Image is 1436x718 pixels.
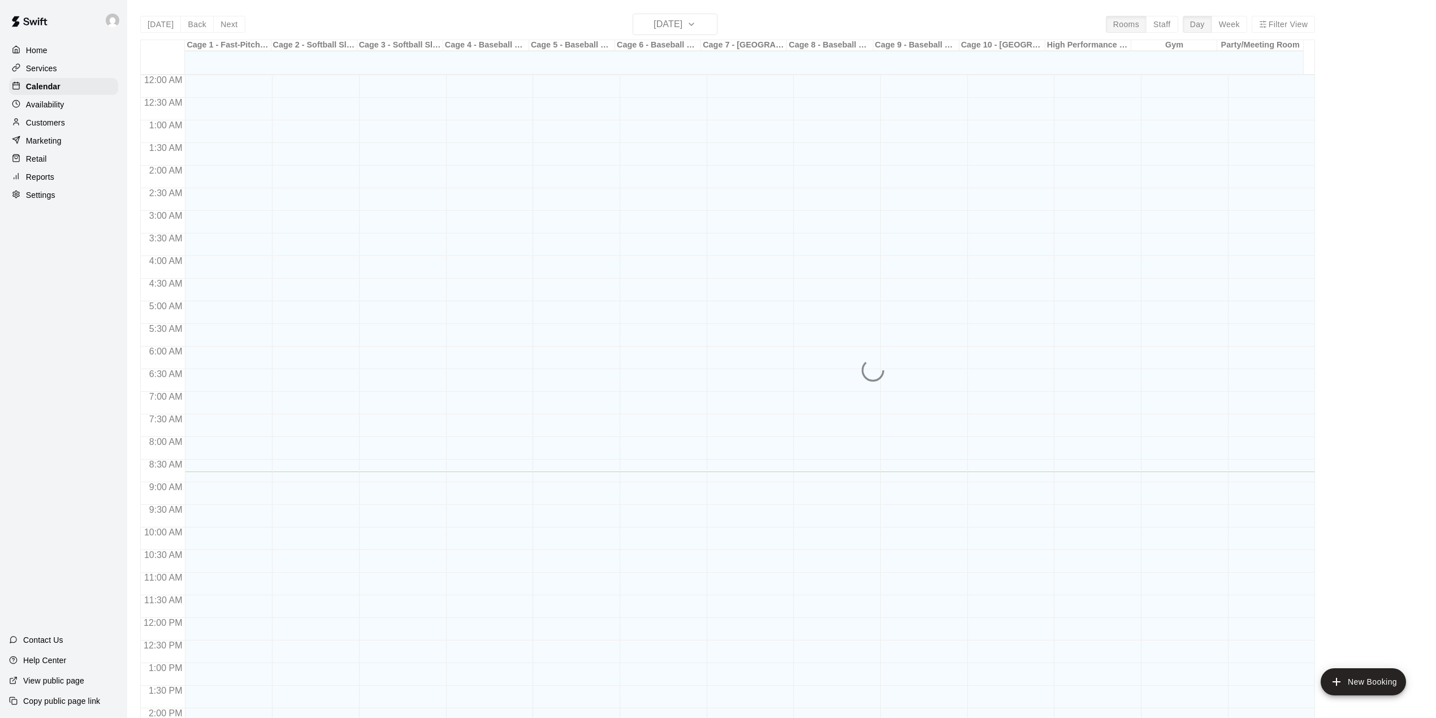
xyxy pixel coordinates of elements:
span: 1:00 PM [146,663,185,673]
div: Cage 7 - [GEOGRAPHIC_DATA] [701,40,787,51]
span: 10:30 AM [141,550,185,560]
a: Home [9,42,118,59]
a: Marketing [9,132,118,149]
a: Settings [9,187,118,204]
span: 8:30 AM [146,460,185,469]
span: 12:30 PM [141,641,185,650]
span: 9:30 AM [146,505,185,514]
div: Gym [1131,40,1217,51]
p: View public page [23,675,84,686]
span: 9:00 AM [146,482,185,492]
a: Availability [9,96,118,113]
span: 7:30 AM [146,414,185,424]
span: 3:00 AM [146,211,185,220]
span: 12:30 AM [141,98,185,107]
a: Reports [9,168,118,185]
div: High Performance Lane [1045,40,1131,51]
span: 5:30 AM [146,324,185,334]
a: Retail [9,150,118,167]
div: Cage 5 - Baseball Pitching Machine [529,40,615,51]
div: Cage 4 - Baseball Pitching Machine [443,40,529,51]
span: 6:00 AM [146,347,185,356]
div: Joe Florio [103,9,127,32]
p: Availability [26,99,64,110]
a: Services [9,60,118,77]
p: Help Center [23,655,66,666]
p: Services [26,63,57,74]
span: 7:00 AM [146,392,185,401]
span: 11:00 AM [141,573,185,582]
span: 3:30 AM [146,233,185,243]
div: Cage 1 - Fast-Pitch Machine and Automatic Baseball Hack Attack Pitching Machine [185,40,271,51]
p: Copy public page link [23,695,100,707]
p: Marketing [26,135,62,146]
p: Calendar [26,81,60,92]
div: Party/Meeting Room [1217,40,1303,51]
p: Home [26,45,47,56]
span: 2:30 AM [146,188,185,198]
span: 2:00 AM [146,166,185,175]
div: Cage 2 - Softball Slo-pitch Iron [PERSON_NAME] & Hack Attack Baseball Pitching Machine [271,40,357,51]
div: Cage 10 - [GEOGRAPHIC_DATA] [959,40,1045,51]
p: Settings [26,189,55,201]
a: Calendar [9,78,118,95]
div: Cage 3 - Softball Slo-pitch Iron [PERSON_NAME] & Baseball Pitching Machine [357,40,443,51]
span: 12:00 AM [141,75,185,85]
div: Cage 6 - Baseball Pitching Machine [615,40,701,51]
span: 1:30 AM [146,143,185,153]
span: 6:30 AM [146,369,185,379]
span: 8:00 AM [146,437,185,447]
div: Cage 9 - Baseball Pitching Machine / [GEOGRAPHIC_DATA] [873,40,959,51]
span: 4:30 AM [146,279,185,288]
p: Customers [26,117,65,128]
div: Cage 8 - Baseball Pitching Machine [787,40,873,51]
span: 1:00 AM [146,120,185,130]
span: 10:00 AM [141,527,185,537]
p: Contact Us [23,634,63,646]
span: 11:30 AM [141,595,185,605]
button: add [1321,668,1406,695]
span: 1:30 PM [146,686,185,695]
a: Customers [9,114,118,131]
span: 4:00 AM [146,256,185,266]
img: Joe Florio [106,14,119,27]
span: 5:00 AM [146,301,185,311]
span: 12:00 PM [141,618,185,628]
p: Reports [26,171,54,183]
p: Retail [26,153,47,165]
span: 2:00 PM [146,708,185,718]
